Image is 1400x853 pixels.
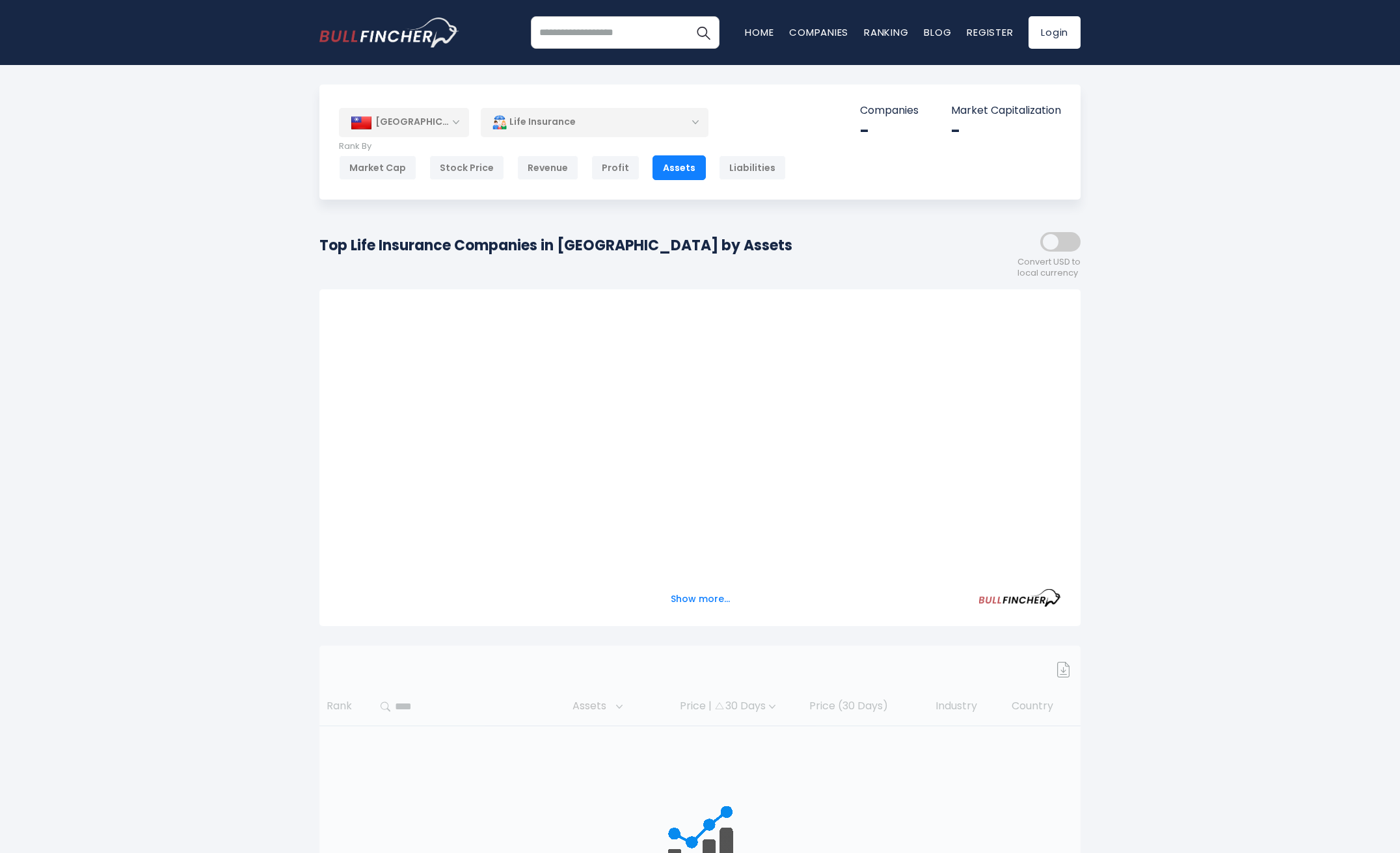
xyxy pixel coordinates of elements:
[339,141,786,152] p: Rank By
[789,25,848,39] a: Companies
[860,121,919,141] div: -
[339,108,469,137] div: [GEOGRAPHIC_DATA]
[653,155,706,180] div: Assets
[1029,16,1081,49] a: Login
[319,235,792,256] h1: Top Life Insurance Companies in [GEOGRAPHIC_DATA] by Assets
[429,155,504,180] div: Stock Price
[591,155,639,180] div: Profit
[319,18,459,47] img: bullfincher logo
[967,25,1013,39] a: Register
[319,18,459,47] a: Go to homepage
[663,588,738,610] button: Show more...
[1017,257,1081,279] span: Convert USD to local currency
[745,25,774,39] a: Home
[951,104,1061,118] p: Market Capitalization
[864,25,908,39] a: Ranking
[951,121,1061,141] div: -
[687,16,720,49] button: Search
[719,155,786,180] div: Liabilities
[517,155,578,180] div: Revenue
[481,107,708,137] div: Life Insurance
[924,25,951,39] a: Blog
[860,104,919,118] p: Companies
[339,155,416,180] div: Market Cap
